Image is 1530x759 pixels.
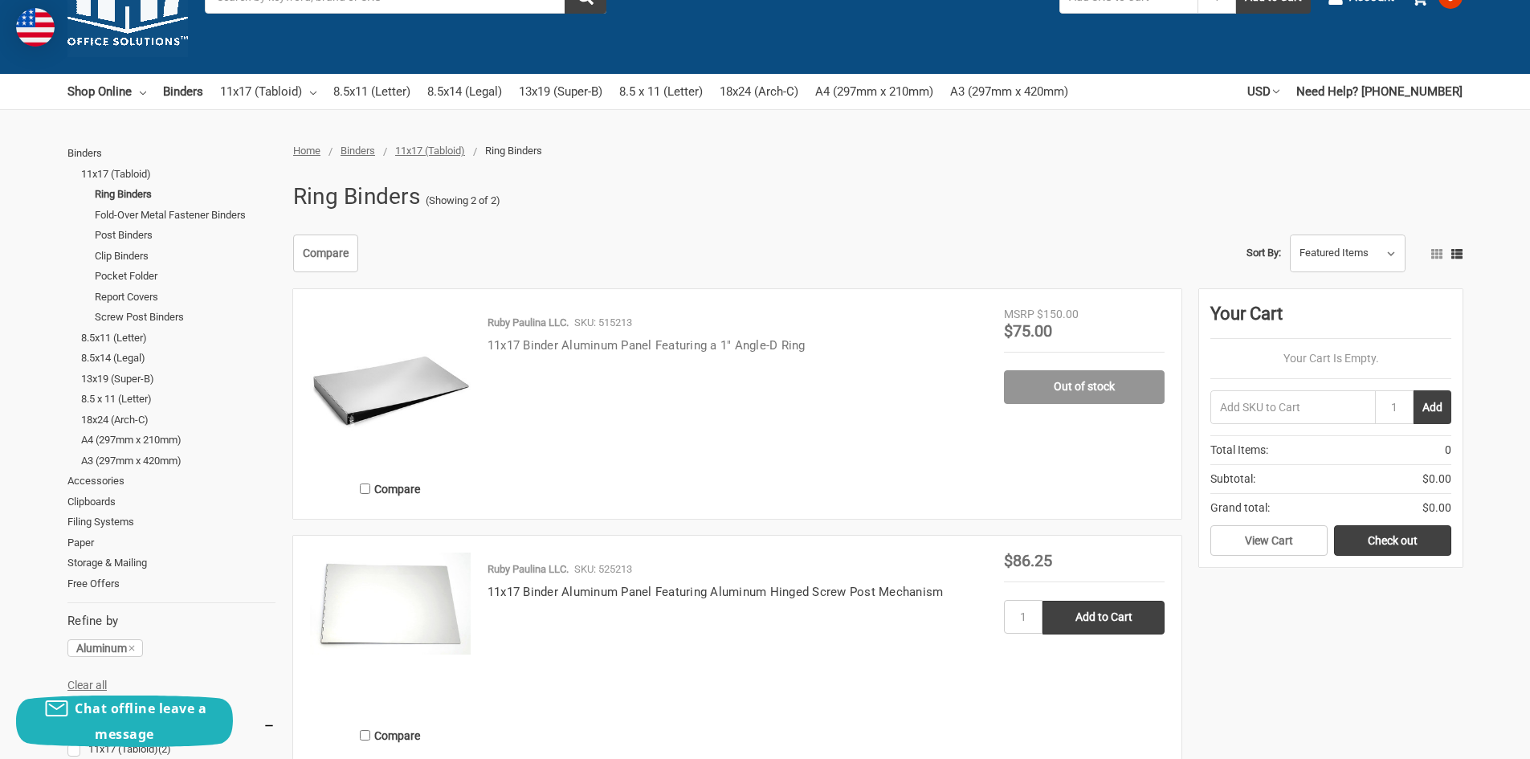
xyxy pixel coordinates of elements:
[81,389,275,410] a: 8.5 x 11 (Letter)
[1004,551,1052,570] span: $86.25
[360,484,370,494] input: Compare
[1210,525,1328,556] a: View Cart
[1445,442,1451,459] span: 0
[310,475,471,502] label: Compare
[1210,471,1255,488] span: Subtotal:
[67,533,275,553] a: Paper
[95,184,275,205] a: Ring Binders
[16,8,55,47] img: duty and tax information for United States
[1004,321,1052,341] span: $75.00
[158,743,171,755] span: (2)
[1004,306,1034,323] div: MSRP
[81,348,275,369] a: 8.5x14 (Legal)
[720,74,798,109] a: 18x24 (Arch-C)
[1296,74,1463,109] a: Need Help? [PHONE_NUMBER]
[1210,350,1451,367] p: Your Cart Is Empty.
[67,143,275,164] a: Binders
[395,145,465,157] a: 11x17 (Tabloid)
[81,369,275,390] a: 13x19 (Super-B)
[519,74,602,109] a: 13x19 (Super-B)
[310,553,471,655] img: 11x17 Binder Aluminum Panel Featuring Aluminum Hinged Screw Post Mechanism
[293,235,358,273] a: Compare
[67,612,275,630] h5: Refine by
[815,74,933,109] a: A4 (297mm x 210mm)
[1210,500,1270,516] span: Grand total:
[488,561,569,577] p: Ruby Paulina LLC.
[95,266,275,287] a: Pocket Folder
[1037,308,1079,320] span: $150.00
[360,730,370,741] input: Compare
[1210,390,1375,424] input: Add SKU to Cart
[95,205,275,226] a: Fold-Over Metal Fastener Binders
[1422,471,1451,488] span: $0.00
[67,679,107,692] a: Clear all
[485,145,542,157] span: Ring Binders
[67,471,275,492] a: Accessories
[81,410,275,431] a: 18x24 (Arch-C)
[310,722,471,749] label: Compare
[16,696,233,747] button: Chat offline leave a message
[341,145,375,157] a: Binders
[1004,370,1165,404] a: Out of stock
[574,315,632,331] p: SKU: 515213
[1210,442,1268,459] span: Total Items:
[310,553,471,713] a: 11x17 Binder Aluminum Panel Featuring Aluminum Hinged Screw Post Mechanism
[67,573,275,594] a: Free Offers
[67,512,275,533] a: Filing Systems
[220,74,316,109] a: 11x17 (Tabloid)
[81,328,275,349] a: 8.5x11 (Letter)
[67,553,275,573] a: Storage & Mailing
[81,430,275,451] a: A4 (297mm x 210mm)
[67,639,143,657] a: Aluminum
[1210,300,1451,339] div: Your Cart
[1414,390,1451,424] button: Add
[488,338,806,353] a: 11x17 Binder Aluminum Panel Featuring a 1" Angle-D Ring
[81,451,275,471] a: A3 (297mm x 420mm)
[488,315,569,331] p: Ruby Paulina LLC.
[67,492,275,512] a: Clipboards
[163,74,203,109] a: Binders
[333,74,410,109] a: 8.5x11 (Letter)
[293,145,320,157] a: Home
[1247,74,1279,109] a: USD
[488,585,944,599] a: 11x17 Binder Aluminum Panel Featuring Aluminum Hinged Screw Post Mechanism
[293,176,420,218] h1: Ring Binders
[1422,500,1451,516] span: $0.00
[67,74,146,109] a: Shop Online
[1042,601,1165,635] input: Add to Cart
[81,164,275,185] a: 11x17 (Tabloid)
[619,74,703,109] a: 8.5 x 11 (Letter)
[310,306,471,467] img: 11x17 Binder Aluminum Panel Featuring a 1" Angle-D Ring
[427,74,502,109] a: 8.5x14 (Legal)
[950,74,1068,109] a: A3 (297mm x 420mm)
[95,307,275,328] a: Screw Post Binders
[574,561,632,577] p: SKU: 525213
[75,700,206,743] span: Chat offline leave a message
[1334,525,1451,556] a: Check out
[95,246,275,267] a: Clip Binders
[1246,241,1281,265] label: Sort By:
[95,225,275,246] a: Post Binders
[426,193,500,209] span: (Showing 2 of 2)
[95,287,275,308] a: Report Covers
